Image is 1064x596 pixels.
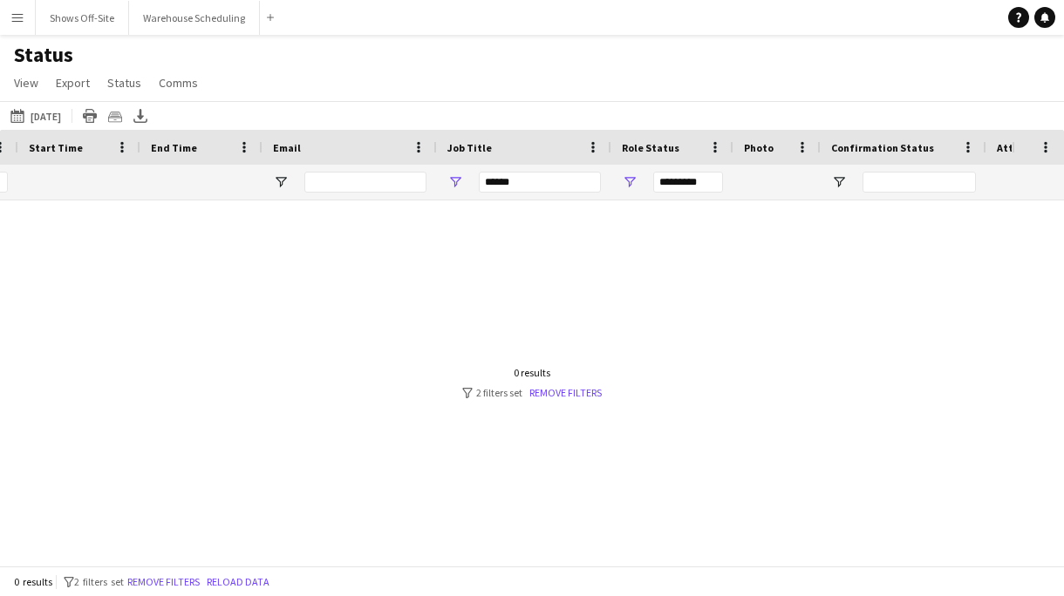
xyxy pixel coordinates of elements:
div: 0 results [462,366,602,379]
span: Photo [744,141,774,154]
span: View [14,75,38,91]
span: End Time [151,141,197,154]
a: Comms [152,71,205,94]
a: View [7,71,45,94]
app-action-btn: Print [79,105,100,126]
a: Export [49,71,97,94]
span: Job Title [447,141,492,154]
span: Email [273,141,301,154]
button: [DATE] [7,105,65,126]
span: Role Status [622,141,679,154]
button: Shows Off-Site [36,1,129,35]
a: Status [100,71,148,94]
input: Role Status Filter Input [653,172,723,193]
div: 2 filters set [462,386,602,399]
input: Email Filter Input [304,172,426,193]
span: 2 filters set [74,575,124,588]
app-action-btn: Export XLSX [130,105,151,126]
button: Reload data [203,572,273,592]
span: Confirmation Status [831,141,934,154]
button: Open Filter Menu [831,174,847,190]
button: Remove filters [124,572,203,592]
a: Remove filters [529,386,602,399]
input: Job Title Filter Input [479,172,601,193]
input: Confirmation Status Filter Input [863,172,976,193]
span: Start Time [29,141,83,154]
button: Open Filter Menu [273,174,289,190]
span: Export [56,75,90,91]
button: Open Filter Menu [447,174,463,190]
span: Status [107,75,141,91]
button: Warehouse Scheduling [129,1,260,35]
app-action-btn: Crew files as ZIP [105,105,126,126]
button: Open Filter Menu [622,174,638,190]
span: Comms [159,75,198,91]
